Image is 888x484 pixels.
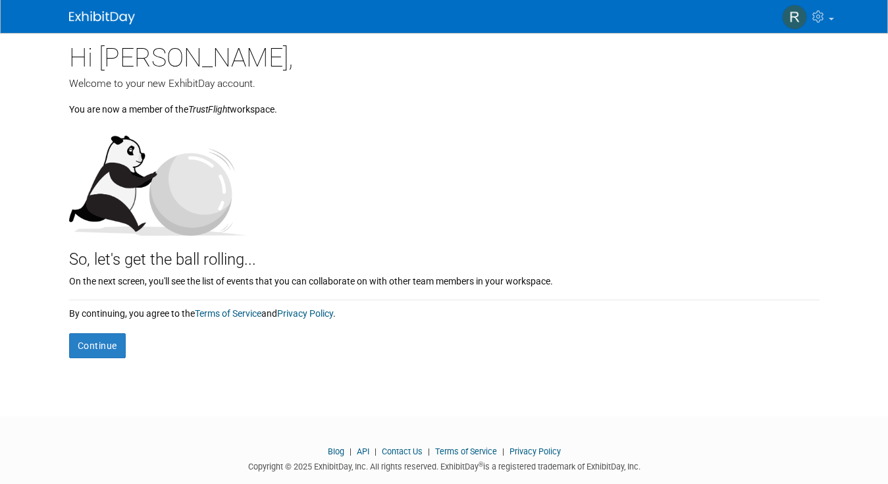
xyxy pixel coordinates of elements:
[195,308,261,319] a: Terms of Service
[277,308,333,319] a: Privacy Policy
[357,446,369,456] a: API
[509,446,561,456] a: Privacy Policy
[69,33,820,76] div: Hi [PERSON_NAME],
[69,300,820,320] div: By continuing, you agree to the and .
[435,446,497,456] a: Terms of Service
[69,122,247,236] img: Let's get the ball rolling
[371,446,380,456] span: |
[69,333,126,358] button: Continue
[499,446,508,456] span: |
[346,446,355,456] span: |
[69,76,820,91] div: Welcome to your new ExhibitDay account.
[328,446,344,456] a: Blog
[69,91,820,116] div: You are now a member of the workspace.
[425,446,433,456] span: |
[69,271,820,288] div: On the next screen, you'll see the list of events that you can collaborate on with other team mem...
[782,5,807,30] img: Reuben Mann
[69,11,135,24] img: ExhibitDay
[382,446,423,456] a: Contact Us
[69,236,820,271] div: So, let's get the ball rolling...
[479,461,483,468] sup: ®
[188,104,230,115] i: TrustFlight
